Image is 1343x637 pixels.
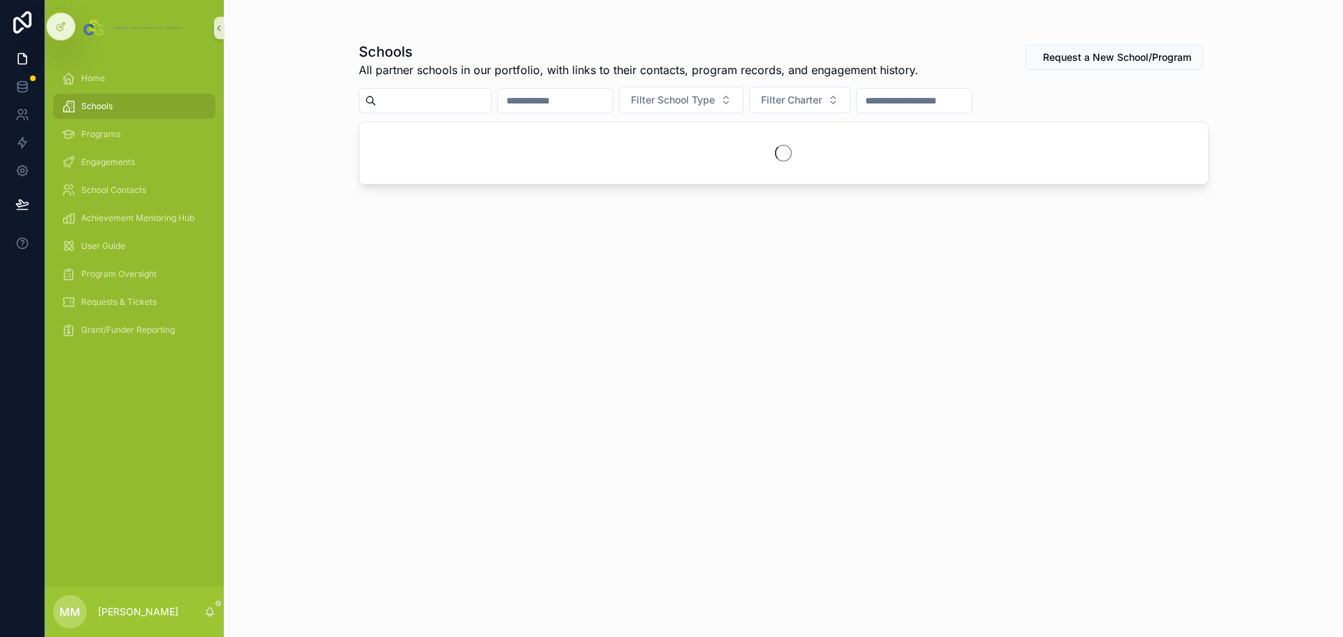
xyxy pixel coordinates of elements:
[81,185,146,196] span: School Contacts
[81,73,105,84] span: Home
[749,87,851,113] button: Select Button
[631,93,715,107] span: Filter School Type
[81,269,157,280] span: Program Oversight
[53,206,215,231] a: Achievement Mentoring Hub
[53,66,215,91] a: Home
[53,289,215,315] a: Requests & Tickets
[81,296,157,308] span: Requests & Tickets
[359,62,918,78] span: All partner schools in our portfolio, with links to their contacts, program records, and engageme...
[53,317,215,343] a: Grant/Funder Reporting
[45,56,224,361] div: scrollable content
[81,241,125,252] span: User Guide
[761,93,822,107] span: Filter Charter
[59,603,80,620] span: MM
[1025,45,1203,70] button: Request a New School/Program
[1043,50,1191,64] span: Request a New School/Program
[81,324,175,336] span: Grant/Funder Reporting
[53,262,215,287] a: Program Oversight
[359,42,918,62] h1: Schools
[53,150,215,175] a: Engagements
[81,213,194,224] span: Achievement Mentoring Hub
[53,122,215,147] a: Programs
[81,157,135,168] span: Engagements
[619,87,744,113] button: Select Button
[53,178,215,203] a: School Contacts
[81,129,120,140] span: Programs
[53,94,215,119] a: Schools
[81,101,113,112] span: Schools
[80,17,187,39] img: App logo
[53,234,215,259] a: User Guide
[98,605,178,619] p: [PERSON_NAME]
